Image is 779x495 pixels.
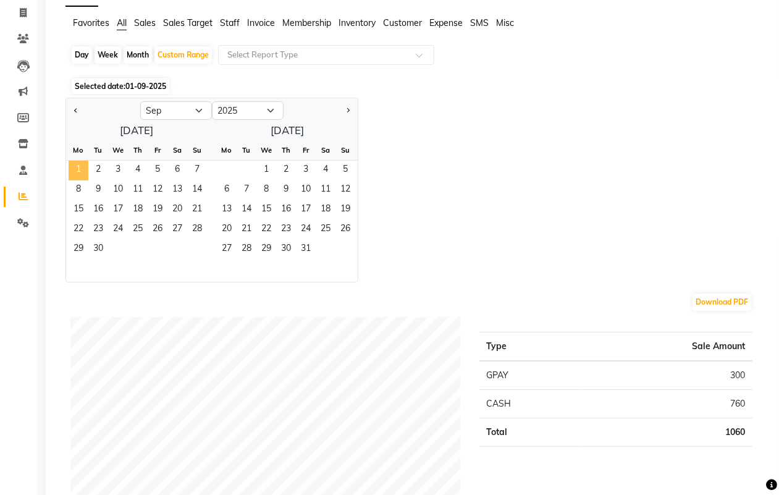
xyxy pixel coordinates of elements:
span: 4 [128,161,148,180]
span: 21 [237,220,256,240]
span: 12 [148,180,167,200]
div: Su [335,140,355,160]
th: Sale Amount [579,332,752,362]
span: 23 [276,220,296,240]
span: 13 [167,180,187,200]
div: Wednesday, October 29, 2025 [256,240,276,260]
span: 7 [187,161,207,180]
div: Saturday, September 27, 2025 [167,220,187,240]
div: Monday, September 8, 2025 [69,180,88,200]
div: Tuesday, September 30, 2025 [88,240,108,260]
th: Type [479,332,580,362]
span: 11 [128,180,148,200]
div: Sa [316,140,335,160]
div: Saturday, September 6, 2025 [167,161,187,180]
div: Mo [217,140,237,160]
span: Expense [429,17,463,28]
div: Sunday, September 21, 2025 [187,200,207,220]
div: Tuesday, October 7, 2025 [237,180,256,200]
div: Wednesday, October 22, 2025 [256,220,276,240]
div: Friday, September 26, 2025 [148,220,167,240]
span: 21 [187,200,207,220]
div: Friday, September 5, 2025 [148,161,167,180]
span: 2 [276,161,296,180]
span: Sales Target [163,17,213,28]
span: 17 [108,200,128,220]
div: Thursday, October 16, 2025 [276,200,296,220]
span: 20 [167,200,187,220]
span: 2 [88,161,108,180]
div: Friday, September 19, 2025 [148,200,167,220]
div: Th [276,140,296,160]
div: Tuesday, September 2, 2025 [88,161,108,180]
div: Wednesday, September 10, 2025 [108,180,128,200]
div: Monday, September 15, 2025 [69,200,88,220]
div: Monday, October 13, 2025 [217,200,237,220]
span: 24 [108,220,128,240]
span: 20 [217,220,237,240]
span: Staff [220,17,240,28]
div: Tuesday, September 16, 2025 [88,200,108,220]
div: Thursday, September 11, 2025 [128,180,148,200]
span: 22 [69,220,88,240]
span: 25 [128,220,148,240]
span: 14 [237,200,256,220]
div: Sunday, October 26, 2025 [335,220,355,240]
span: 5 [148,161,167,180]
div: Thursday, October 23, 2025 [276,220,296,240]
div: Monday, October 6, 2025 [217,180,237,200]
span: 22 [256,220,276,240]
div: Wednesday, September 3, 2025 [108,161,128,180]
div: Thursday, September 25, 2025 [128,220,148,240]
div: Monday, September 1, 2025 [69,161,88,180]
button: Previous month [71,101,81,121]
div: Monday, October 27, 2025 [217,240,237,260]
span: Selected date: [72,78,169,94]
div: Friday, October 31, 2025 [296,240,316,260]
div: Saturday, October 4, 2025 [316,161,335,180]
span: 17 [296,200,316,220]
div: Monday, October 20, 2025 [217,220,237,240]
div: Friday, October 10, 2025 [296,180,316,200]
span: 19 [335,200,355,220]
div: Sunday, September 7, 2025 [187,161,207,180]
span: 24 [296,220,316,240]
span: 18 [128,200,148,220]
div: Month [124,46,152,64]
button: Download PDF [693,294,751,311]
span: 10 [108,180,128,200]
div: Thursday, October 30, 2025 [276,240,296,260]
div: Sunday, October 19, 2025 [335,200,355,220]
span: Favorites [73,17,109,28]
span: Misc [496,17,514,28]
span: 8 [256,180,276,200]
span: 28 [237,240,256,260]
div: Thursday, September 4, 2025 [128,161,148,180]
div: Wednesday, October 15, 2025 [256,200,276,220]
span: 29 [256,240,276,260]
span: SMS [470,17,489,28]
td: 1060 [579,418,752,447]
span: 01-09-2025 [125,82,166,91]
div: Friday, September 12, 2025 [148,180,167,200]
div: Saturday, October 18, 2025 [316,200,335,220]
span: Customer [383,17,422,28]
div: We [108,140,128,160]
span: Invoice [247,17,275,28]
span: 26 [148,220,167,240]
div: Tu [88,140,108,160]
span: 11 [316,180,335,200]
span: 12 [335,180,355,200]
div: Sunday, September 14, 2025 [187,180,207,200]
div: Th [128,140,148,160]
div: Thursday, September 18, 2025 [128,200,148,220]
span: 27 [167,220,187,240]
span: All [117,17,127,28]
span: 30 [88,240,108,260]
div: Tuesday, October 28, 2025 [237,240,256,260]
span: 13 [217,200,237,220]
div: Tuesday, September 9, 2025 [88,180,108,200]
div: Thursday, October 2, 2025 [276,161,296,180]
div: Fr [296,140,316,160]
button: Next month [343,101,353,121]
